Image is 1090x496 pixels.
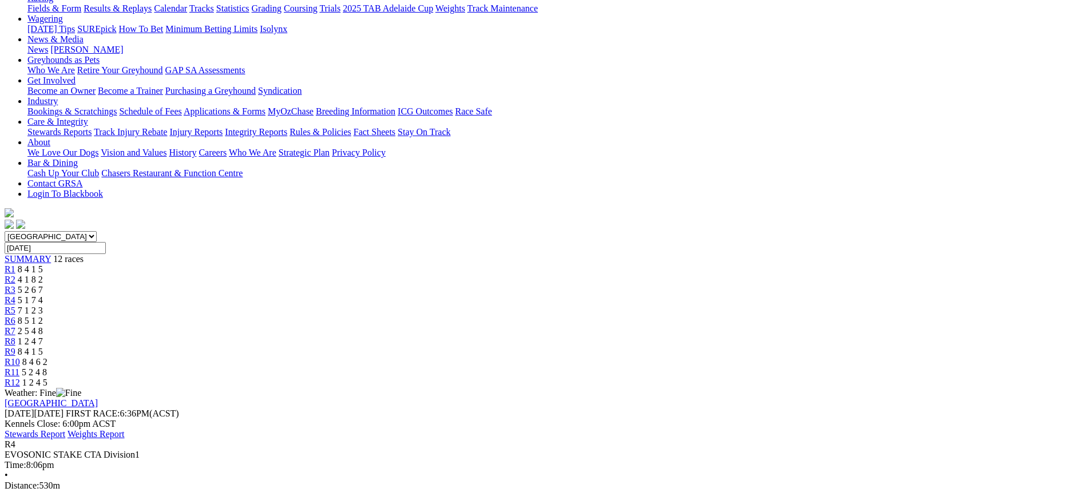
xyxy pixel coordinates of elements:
span: R12 [5,378,20,387]
div: EVOSONIC STAKE CTA Division1 [5,450,1085,460]
a: Calendar [154,3,187,13]
a: Vision and Values [101,148,167,157]
a: Track Injury Rebate [94,127,167,137]
div: Racing [27,3,1085,14]
a: About [27,137,50,147]
a: Applications & Forms [184,106,265,116]
div: Get Involved [27,86,1085,96]
a: Cash Up Your Club [27,168,99,178]
a: Stewards Report [5,429,65,439]
a: Login To Blackbook [27,189,103,199]
div: Care & Integrity [27,127,1085,137]
div: Bar & Dining [27,168,1085,178]
a: [PERSON_NAME] [50,45,123,54]
a: Track Maintenance [467,3,538,13]
a: Weights Report [68,429,125,439]
a: Breeding Information [316,106,395,116]
a: Fields & Form [27,3,81,13]
a: R7 [5,326,15,336]
a: ICG Outcomes [398,106,453,116]
a: News [27,45,48,54]
a: News & Media [27,34,84,44]
a: SUREpick [77,24,116,34]
span: R2 [5,275,15,284]
a: Privacy Policy [332,148,386,157]
span: 12 races [53,254,84,264]
img: Fine [56,388,81,398]
a: [DATE] Tips [27,24,75,34]
a: Syndication [258,86,302,96]
span: [DATE] [5,408,34,418]
a: R10 [5,357,20,367]
a: R9 [5,347,15,356]
a: Results & Replays [84,3,152,13]
a: Become an Owner [27,86,96,96]
a: Tracks [189,3,214,13]
a: R4 [5,295,15,305]
span: 5 2 4 8 [22,367,47,377]
a: Care & Integrity [27,117,88,126]
span: R4 [5,439,15,449]
a: Become a Trainer [98,86,163,96]
span: FIRST RACE: [66,408,120,418]
a: Fact Sheets [354,127,395,137]
a: MyOzChase [268,106,314,116]
img: logo-grsa-white.png [5,208,14,217]
a: Race Safe [455,106,492,116]
a: History [169,148,196,157]
a: Statistics [216,3,249,13]
a: R6 [5,316,15,326]
span: Distance: [5,481,39,490]
input: Select date [5,242,106,254]
span: [DATE] [5,408,64,418]
a: Who We Are [27,65,75,75]
span: Weather: Fine [5,388,81,398]
a: GAP SA Assessments [165,65,245,75]
a: Schedule of Fees [119,106,181,116]
img: facebook.svg [5,220,14,229]
a: Chasers Restaurant & Function Centre [101,168,243,178]
span: 8 4 1 5 [18,347,43,356]
a: Integrity Reports [225,127,287,137]
div: 530m [5,481,1085,491]
a: Get Involved [27,76,76,85]
a: How To Bet [119,24,164,34]
span: 1 2 4 7 [18,336,43,346]
a: Purchasing a Greyhound [165,86,256,96]
a: Isolynx [260,24,287,34]
a: Greyhounds as Pets [27,55,100,65]
a: Minimum Betting Limits [165,24,257,34]
div: Kennels Close: 6:00pm ACST [5,419,1085,429]
div: About [27,148,1085,158]
div: Greyhounds as Pets [27,65,1085,76]
a: R5 [5,305,15,315]
a: Trials [319,3,340,13]
a: Injury Reports [169,127,223,137]
a: Industry [27,96,58,106]
span: 8 4 6 2 [22,357,47,367]
span: R1 [5,264,15,274]
span: Time: [5,460,26,470]
a: [GEOGRAPHIC_DATA] [5,398,98,408]
span: R3 [5,285,15,295]
a: Careers [199,148,227,157]
a: Weights [435,3,465,13]
span: 6:36PM(ACST) [66,408,179,418]
a: Stay On Track [398,127,450,137]
a: Wagering [27,14,63,23]
span: 7 1 2 3 [18,305,43,315]
span: 4 1 8 2 [18,275,43,284]
a: Coursing [284,3,318,13]
span: 5 1 7 4 [18,295,43,305]
img: twitter.svg [16,220,25,229]
span: 2 5 4 8 [18,326,43,336]
a: Contact GRSA [27,178,82,188]
span: • [5,470,8,480]
span: R8 [5,336,15,346]
span: 5 2 6 7 [18,285,43,295]
div: Wagering [27,24,1085,34]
